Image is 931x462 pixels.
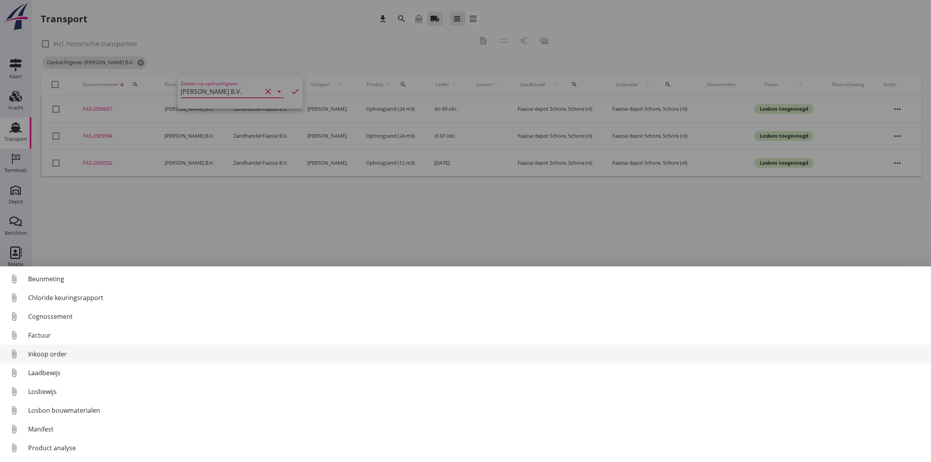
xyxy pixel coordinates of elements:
[28,331,925,340] div: Factuur
[28,406,925,415] div: Losbon bouwmaterialen
[28,349,925,359] div: Inkoop order
[8,329,20,342] i: attach_file
[28,274,925,284] div: Beunmeting
[28,424,925,434] div: Manifest
[8,310,20,323] i: attach_file
[28,443,925,453] div: Product analyse
[8,348,20,360] i: attach_file
[8,273,20,285] i: attach_file
[8,442,20,454] i: attach_file
[8,385,20,398] i: attach_file
[8,404,20,417] i: attach_file
[8,291,20,304] i: attach_file
[28,368,925,378] div: Laadbewijs
[28,293,925,302] div: Chloride keuringsrapport
[8,367,20,379] i: attach_file
[8,423,20,435] i: attach_file
[28,387,925,396] div: Losbewijs
[28,312,925,321] div: Cognossement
